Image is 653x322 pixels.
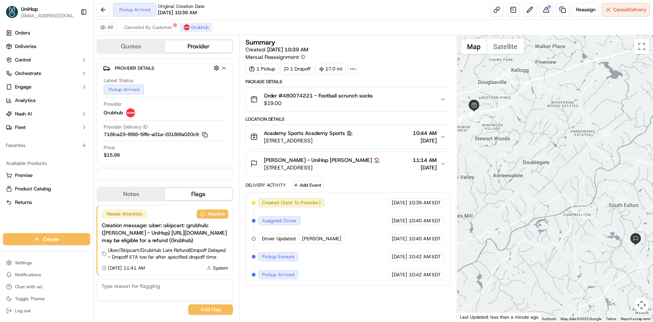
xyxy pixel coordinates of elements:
[316,64,346,74] div: 17.0 mi
[63,168,69,174] div: 💻
[102,222,228,244] div: Creation message: :uber: :skipcart: :grubhub: ([PERSON_NAME] - UniHop) [URL][DOMAIN_NAME] may be ...
[245,116,451,122] div: Location Details
[108,247,228,261] span: Uber/Skipcart/GrubHub Late Refund | Dropoff Delayed - Dropoff ETA too far after specified dropoff...
[7,168,13,174] div: 📗
[392,271,408,278] span: [DATE]
[457,312,542,322] div: Last Updated: less than a minute ago
[461,39,487,54] button: Show street map
[245,53,305,61] button: Manual Reassignment
[15,30,30,36] span: Orders
[15,296,45,302] span: Toggle Theme
[3,67,90,79] button: Orchestrate
[184,24,190,30] img: 5e692f75ce7d37001a5d71f1
[392,199,408,206] span: [DATE]
[413,156,437,164] span: 11:14 AM
[262,253,295,260] span: Pickup Enroute
[71,168,120,175] span: API Documentation
[264,92,373,99] span: Order #480074221 - Football scrunch socks
[409,217,441,224] span: 10:40 AM EDT
[15,172,33,179] span: Promise
[15,284,42,290] span: Chat with us!
[6,172,87,179] a: Promise
[487,39,524,54] button: Show satellite imagery
[43,235,59,243] span: Create
[3,282,90,292] button: Chat with us!
[15,70,41,77] span: Orchestrate
[262,199,321,206] span: Created (Sent To Provider)
[81,136,84,142] span: •
[16,72,29,85] img: 4920774857489_3d7f54699973ba98c624_72.jpg
[66,116,82,122] span: [DATE]
[264,129,353,137] span: Academy Sports Academy Sports 🛍️
[459,312,484,322] a: Open this area in Google Maps (opens a new window)
[264,99,373,107] span: $19.00
[7,129,19,144] img: Wisdom Oko
[413,164,437,171] span: [DATE]
[116,96,136,105] button: See all
[158,9,197,16] span: [DATE] 10:39 AM
[262,271,295,278] span: Pickup Arrived
[245,79,451,85] div: Package Details
[262,217,297,224] span: Assigned Driver
[23,136,80,142] span: Wisdom [PERSON_NAME]
[7,97,50,103] div: Past conversations
[97,23,116,32] button: All
[3,196,90,208] button: Returns
[15,57,31,63] span: Control
[15,186,51,192] span: Product Catalog
[6,199,87,206] a: Returns
[15,43,36,50] span: Deliveries
[104,77,133,84] span: Latest Status
[245,182,286,188] div: Delivery Activity
[245,53,299,61] span: Manual Reassignment
[634,298,649,313] button: Map camera controls
[15,84,31,90] span: Engage
[104,144,115,151] span: Price
[15,308,30,314] span: Log out
[197,210,228,219] button: Resolve
[413,129,437,137] span: 10:44 AM
[7,72,21,85] img: 1736555255976-a54dd68f-1ca7-489b-9aae-adbdc363a1c4
[3,121,90,133] button: Fleet
[121,23,176,32] button: Canceled By Customer
[188,304,233,315] button: Add Flag
[3,306,90,316] button: Log out
[15,137,21,143] img: 1736555255976-a54dd68f-1ca7-489b-9aae-adbdc363a1c4
[15,168,57,175] span: Knowledge Base
[621,317,651,321] a: Report a map error
[97,40,165,52] button: Quotes
[409,271,441,278] span: 10:42 AM EDT
[104,124,148,130] span: Provider Delivery ID
[15,260,32,266] span: Settings
[262,235,296,242] span: Driver Updated
[3,258,90,268] button: Settings
[165,40,232,52] button: Provider
[115,65,154,71] span: Provider Details
[19,48,135,56] input: Got a question? Start typing here...
[409,199,441,206] span: 10:39 AM EDT
[3,169,90,181] button: Promise
[3,183,90,195] button: Product Catalog
[3,27,90,39] a: Orders
[3,294,90,304] button: Toggle Theme
[53,186,91,192] a: Powered byPylon
[15,117,21,123] img: 1736555255976-a54dd68f-1ca7-489b-9aae-adbdc363a1c4
[158,3,205,9] span: Original Creation Date
[3,108,90,120] button: Nash AI
[573,3,599,16] button: Reassign
[245,64,279,74] div: 1 Pickup
[21,5,38,13] span: UniHop
[60,165,123,178] a: 💻API Documentation
[634,39,649,54] button: Toggle fullscreen view
[456,114,466,124] div: 5
[15,111,32,117] span: Nash AI
[191,24,209,30] span: Grubhub
[124,24,173,30] span: Canceled By Customer
[104,131,208,138] button: 716fca23-8f86-5ffb-a01a-20186fa020c9
[34,72,123,79] div: Start new chat
[15,272,41,278] span: Notifications
[7,30,136,42] p: Welcome 👋
[264,164,380,171] span: [STREET_ADDRESS]
[561,317,601,321] span: Map data ©2025 Google
[3,270,90,280] button: Notifications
